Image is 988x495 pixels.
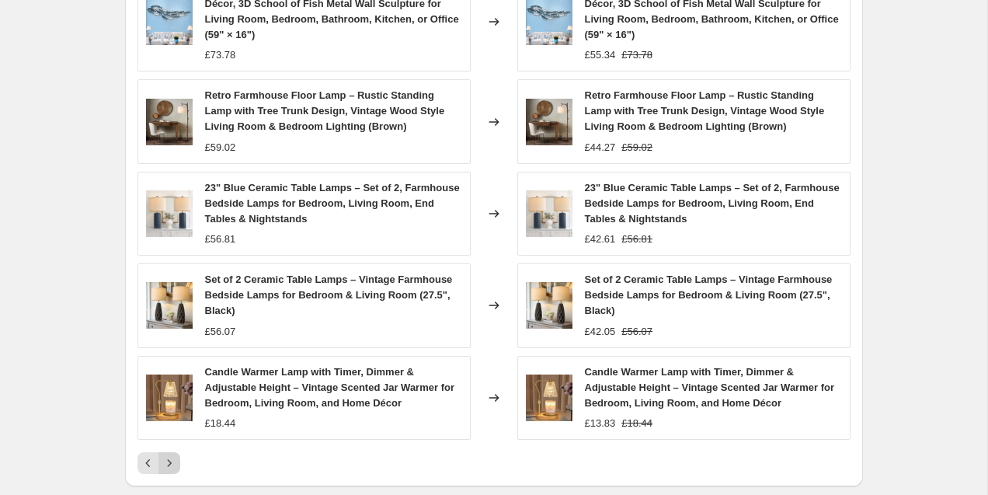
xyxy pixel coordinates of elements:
div: £56.81 [205,232,236,247]
div: £59.02 [205,140,236,155]
span: Retro Farmhouse Floor Lamp – Rustic Standing Lamp with Tree Trunk Design, Vintage Wood Style Livi... [585,89,825,132]
span: Set of 2 Ceramic Table Lamps – Vintage Farmhouse Bedside Lamps for Bedroom & Living Room (27.5", ... [205,274,453,316]
strike: £73.78 [621,47,652,63]
img: 71ID4XYSEGL_80x.jpg [526,190,572,237]
img: 816q0PkhNdL_80x.jpg [146,282,193,329]
span: Retro Farmhouse Floor Lamp – Rustic Standing Lamp with Tree Trunk Design, Vintage Wood Style Livi... [205,89,445,132]
strike: £18.44 [621,416,652,431]
div: £18.44 [205,416,236,431]
img: 81sNrz0za8L_80x.jpg [526,99,572,145]
strike: £56.81 [621,232,652,247]
span: Candle Warmer Lamp with Timer, Dimmer & Adjustable Height – Vintage Scented Jar Warmer for Bedroo... [205,366,454,409]
div: £13.83 [585,416,616,431]
img: 71fk2dDtgiL_80x.jpg [146,375,193,421]
div: £55.34 [585,47,616,63]
img: 81sNrz0za8L_80x.jpg [146,99,193,145]
div: £44.27 [585,140,616,155]
div: £56.07 [205,324,236,340]
div: £42.05 [585,324,616,340]
span: Candle Warmer Lamp with Timer, Dimmer & Adjustable Height – Vintage Scented Jar Warmer for Bedroo... [585,366,834,409]
span: Set of 2 Ceramic Table Lamps – Vintage Farmhouse Bedside Lamps for Bedroom & Living Room (27.5", ... [585,274,833,316]
strike: £59.02 [621,140,652,155]
strike: £56.07 [621,324,652,340]
div: £42.61 [585,232,616,247]
nav: Pagination [137,452,180,474]
img: 71ID4XYSEGL_80x.jpg [146,190,193,237]
div: £73.78 [205,47,236,63]
img: 816q0PkhNdL_80x.jpg [526,282,572,329]
span: 23" Blue Ceramic Table Lamps – Set of 2, Farmhouse Bedside Lamps for Bedroom, Living Room, End Ta... [205,182,460,225]
span: 23" Blue Ceramic Table Lamps – Set of 2, Farmhouse Bedside Lamps for Bedroom, Living Room, End Ta... [585,182,840,225]
button: Next [158,452,180,474]
button: Previous [137,452,159,474]
img: 71fk2dDtgiL_80x.jpg [526,375,572,421]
